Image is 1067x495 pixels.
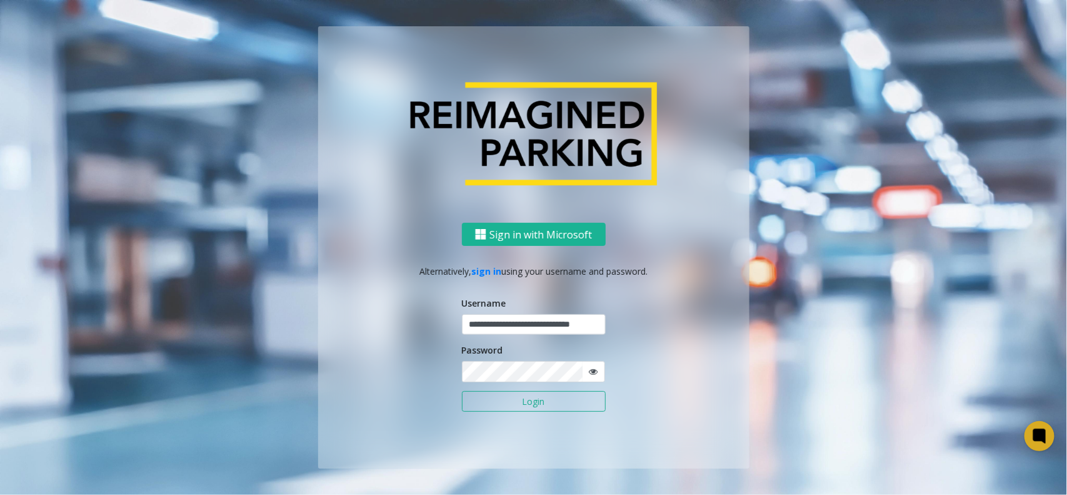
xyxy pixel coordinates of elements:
label: Password [462,344,503,357]
a: sign in [471,265,501,277]
button: Sign in with Microsoft [462,223,606,246]
label: Username [462,297,506,310]
p: Alternatively, using your username and password. [331,265,737,278]
button: Login [462,391,606,412]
